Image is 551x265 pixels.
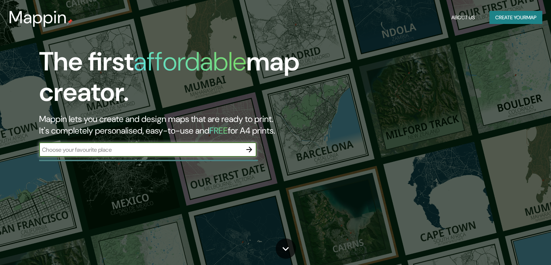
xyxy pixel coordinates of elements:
button: About Us [448,11,478,24]
input: Choose your favourite place [39,146,242,154]
h2: Mappin lets you create and design maps that are ready to print. It's completely personalised, eas... [39,113,315,136]
h1: The first map creator. [39,46,315,113]
button: Create yourmap [489,11,542,24]
h3: Mappin [9,7,67,28]
h5: FREE [209,125,228,136]
img: mappin-pin [67,19,73,25]
h1: affordable [134,45,246,78]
